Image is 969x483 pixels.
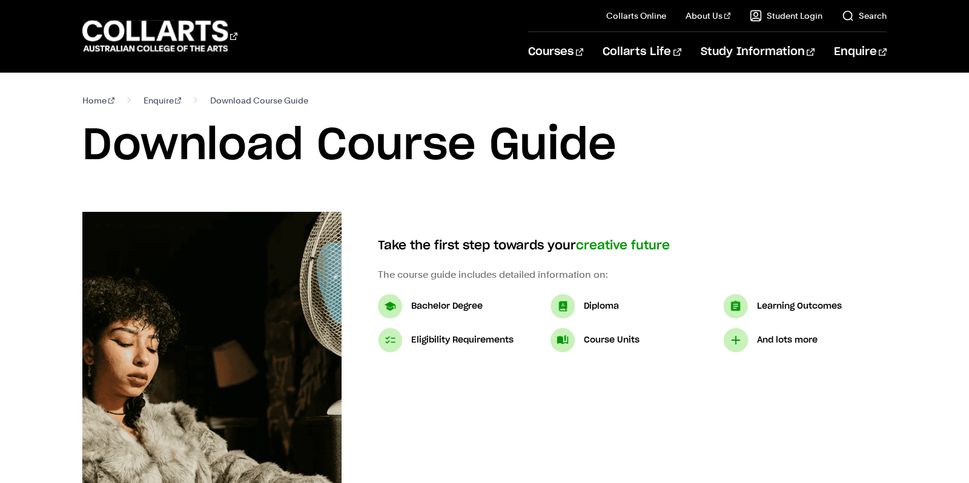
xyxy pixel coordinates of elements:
span: creative future [576,240,670,252]
img: Course Units [551,328,575,352]
img: Learning Outcomes [724,294,748,318]
p: Bachelor Degree [411,299,483,314]
a: Student Login [750,10,822,22]
p: Diploma [584,299,619,314]
img: Diploma [551,294,575,318]
p: Course Units [584,333,640,347]
div: Go to homepage [82,19,237,53]
p: Eligibility Requirements [411,333,514,347]
p: Learning Outcomes [757,299,842,314]
h1: Download Course Guide [82,119,887,173]
a: Courses [528,32,583,72]
a: Collarts Life [603,32,681,72]
p: And lots more [757,333,818,347]
a: Enquire [144,92,182,109]
a: Study Information [701,32,815,72]
a: Home [82,92,114,109]
a: Search [842,10,887,22]
a: Collarts Online [606,10,666,22]
p: The course guide includes detailed information on: [378,268,887,282]
a: About Us [686,10,730,22]
a: Enquire [834,32,887,72]
img: Bachelor Degree [378,294,402,318]
img: Eligibility Requirements [378,328,402,352]
span: Download Course Guide [210,92,308,109]
img: And lots more [724,328,748,352]
h4: Take the first step towards your [378,236,887,255]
